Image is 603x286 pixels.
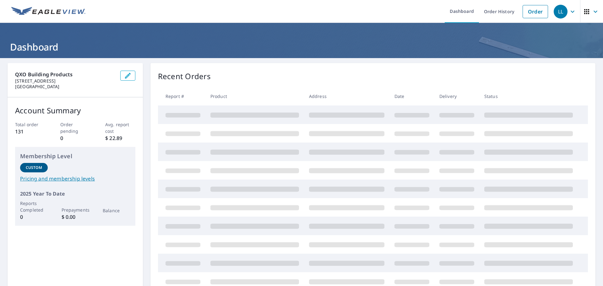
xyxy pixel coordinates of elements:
p: Prepayments [62,207,89,213]
p: Account Summary [15,105,135,116]
p: Reports Completed [20,200,48,213]
p: Custom [26,165,42,170]
p: 2025 Year To Date [20,190,130,197]
p: 0 [20,213,48,221]
p: Recent Orders [158,71,211,82]
th: Report # [158,87,205,105]
p: [GEOGRAPHIC_DATA] [15,84,115,89]
a: Order [523,5,548,18]
p: 131 [15,128,45,135]
p: 0 [60,134,90,142]
th: Date [389,87,434,105]
th: Address [304,87,389,105]
p: Total order [15,121,45,128]
a: Pricing and membership levels [20,175,130,182]
th: Delivery [434,87,479,105]
img: EV Logo [11,7,85,16]
p: [STREET_ADDRESS] [15,78,115,84]
p: Balance [103,207,130,214]
p: $ 22.89 [105,134,135,142]
h1: Dashboard [8,40,595,53]
p: QXO Building Products [15,71,115,78]
p: $ 0.00 [62,213,89,221]
div: LL [554,5,568,19]
th: Product [205,87,304,105]
p: Membership Level [20,152,130,160]
th: Status [479,87,578,105]
p: Order pending [60,121,90,134]
p: Avg. report cost [105,121,135,134]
